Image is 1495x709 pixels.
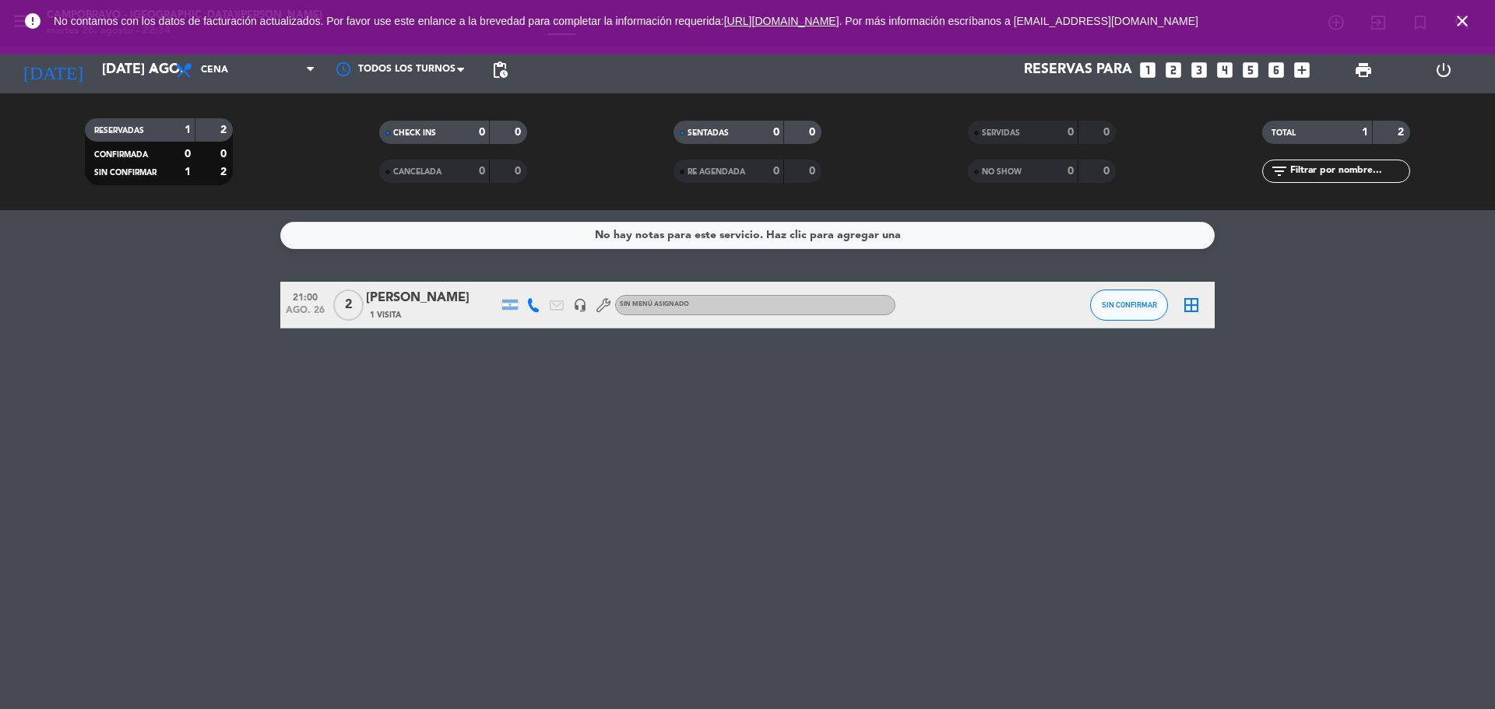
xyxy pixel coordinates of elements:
[54,15,1198,27] span: No contamos con los datos de facturación actualizados. Por favor use este enlance a la brevedad p...
[479,127,485,138] strong: 0
[1240,60,1261,80] i: looks_5
[1354,61,1373,79] span: print
[220,125,230,135] strong: 2
[1398,127,1407,138] strong: 2
[1289,163,1409,180] input: Filtrar por nombre...
[982,168,1022,176] span: NO SHOW
[1163,60,1184,80] i: looks_two
[1068,127,1074,138] strong: 0
[286,287,325,305] span: 21:00
[220,167,230,177] strong: 2
[366,288,498,308] div: [PERSON_NAME]
[94,151,148,159] span: CONFIRMADA
[620,301,689,307] span: Sin menú asignado
[1362,127,1368,138] strong: 1
[1215,60,1235,80] i: looks_4
[1068,166,1074,177] strong: 0
[1272,129,1296,137] span: TOTAL
[1189,60,1209,80] i: looks_3
[1090,290,1168,321] button: SIN CONFIRMAR
[595,226,901,244] div: No hay notas para este servicio. Haz clic para agregar una
[1292,60,1312,80] i: add_box
[393,168,441,176] span: CANCELADA
[185,149,191,160] strong: 0
[185,167,191,177] strong: 1
[23,12,42,30] i: error
[809,127,818,138] strong: 0
[982,129,1020,137] span: SERVIDAS
[94,169,157,177] span: SIN CONFIRMAR
[393,129,436,137] span: CHECK INS
[220,149,230,160] strong: 0
[839,15,1198,27] a: . Por más información escríbanos a [EMAIL_ADDRESS][DOMAIN_NAME]
[688,168,745,176] span: RE AGENDADA
[1024,62,1132,78] span: Reservas para
[286,305,325,323] span: ago. 26
[515,166,524,177] strong: 0
[1434,61,1453,79] i: power_settings_new
[1102,300,1157,309] span: SIN CONFIRMAR
[370,309,401,321] span: 1 Visita
[201,65,228,75] span: Cena
[1103,166,1113,177] strong: 0
[1103,127,1113,138] strong: 0
[515,127,524,138] strong: 0
[94,127,144,135] span: RESERVADAS
[1138,60,1158,80] i: looks_one
[1453,12,1472,30] i: close
[1403,47,1483,93] div: LOG OUT
[479,166,485,177] strong: 0
[491,61,509,79] span: pending_actions
[688,129,729,137] span: SENTADAS
[185,125,191,135] strong: 1
[773,166,779,177] strong: 0
[1266,60,1286,80] i: looks_6
[1182,296,1201,314] i: border_all
[573,298,587,312] i: headset_mic
[1270,162,1289,181] i: filter_list
[12,53,94,87] i: [DATE]
[333,290,364,321] span: 2
[724,15,839,27] a: [URL][DOMAIN_NAME]
[145,61,164,79] i: arrow_drop_down
[809,166,818,177] strong: 0
[773,127,779,138] strong: 0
